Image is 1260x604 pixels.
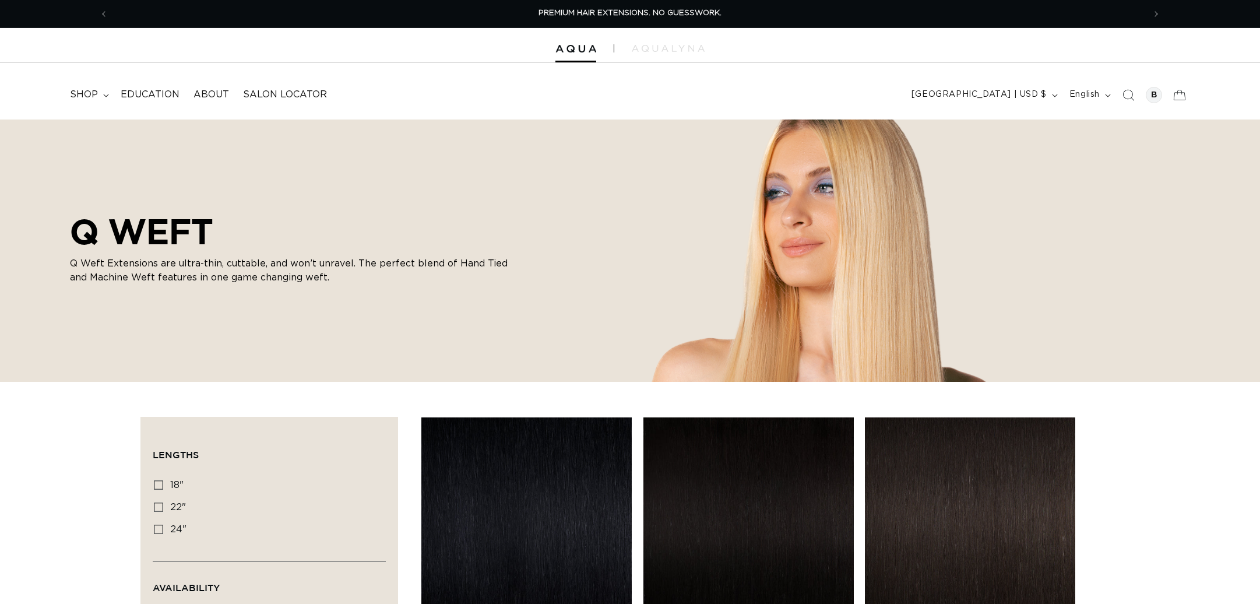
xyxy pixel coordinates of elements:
[236,82,334,108] a: Salon Locator
[1143,3,1169,25] button: Next announcement
[153,562,386,604] summary: Availability (0 selected)
[1062,84,1115,106] button: English
[170,525,186,534] span: 24"
[911,89,1047,101] span: [GEOGRAPHIC_DATA] | USD $
[153,450,199,460] span: Lengths
[632,45,705,52] img: aqualyna.com
[186,82,236,108] a: About
[70,257,513,285] p: Q Weft Extensions are ultra-thin, cuttable, and won’t unravel. The perfect blend of Hand Tied and...
[193,89,229,101] span: About
[91,3,117,25] button: Previous announcement
[153,582,220,593] span: Availability
[539,9,721,17] span: PREMIUM HAIR EXTENSIONS. NO GUESSWORK.
[1069,89,1100,101] span: English
[170,480,184,490] span: 18"
[904,84,1062,106] button: [GEOGRAPHIC_DATA] | USD $
[70,89,98,101] span: shop
[70,211,513,252] h2: Q WEFT
[63,82,114,108] summary: shop
[555,45,596,53] img: Aqua Hair Extensions
[153,429,386,471] summary: Lengths (0 selected)
[121,89,180,101] span: Education
[1115,82,1141,108] summary: Search
[243,89,327,101] span: Salon Locator
[114,82,186,108] a: Education
[170,503,186,512] span: 22"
